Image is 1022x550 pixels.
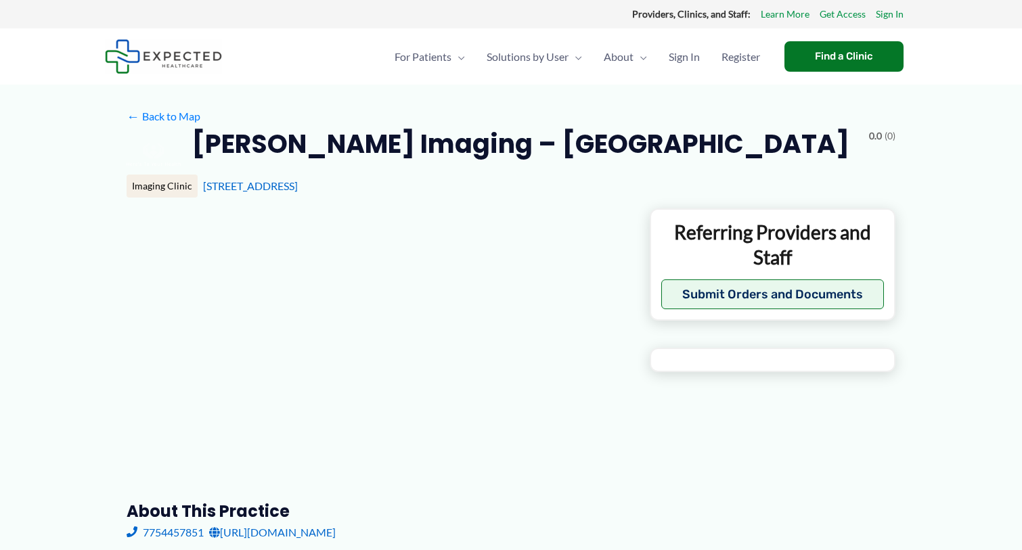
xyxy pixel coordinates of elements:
[105,39,222,74] img: Expected Healthcare Logo - side, dark font, small
[127,501,628,522] h3: About this practice
[569,33,582,81] span: Menu Toggle
[395,33,451,81] span: For Patients
[711,33,771,81] a: Register
[604,33,634,81] span: About
[761,5,809,23] a: Learn More
[634,33,647,81] span: Menu Toggle
[661,220,884,269] p: Referring Providers and Staff
[661,279,884,309] button: Submit Orders and Documents
[869,127,882,145] span: 0.0
[192,127,849,160] h2: [PERSON_NAME] Imaging – [GEOGRAPHIC_DATA]
[876,5,904,23] a: Sign In
[203,179,298,192] a: [STREET_ADDRESS]
[820,5,866,23] a: Get Access
[632,8,751,20] strong: Providers, Clinics, and Staff:
[669,33,700,81] span: Sign In
[384,33,771,81] nav: Primary Site Navigation
[476,33,593,81] a: Solutions by UserMenu Toggle
[593,33,658,81] a: AboutMenu Toggle
[658,33,711,81] a: Sign In
[127,110,139,122] span: ←
[209,522,336,543] a: [URL][DOMAIN_NAME]
[784,41,904,72] a: Find a Clinic
[885,127,895,145] span: (0)
[127,175,198,198] div: Imaging Clinic
[384,33,476,81] a: For PatientsMenu Toggle
[721,33,760,81] span: Register
[127,522,204,543] a: 7754457851
[451,33,465,81] span: Menu Toggle
[127,106,200,127] a: ←Back to Map
[487,33,569,81] span: Solutions by User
